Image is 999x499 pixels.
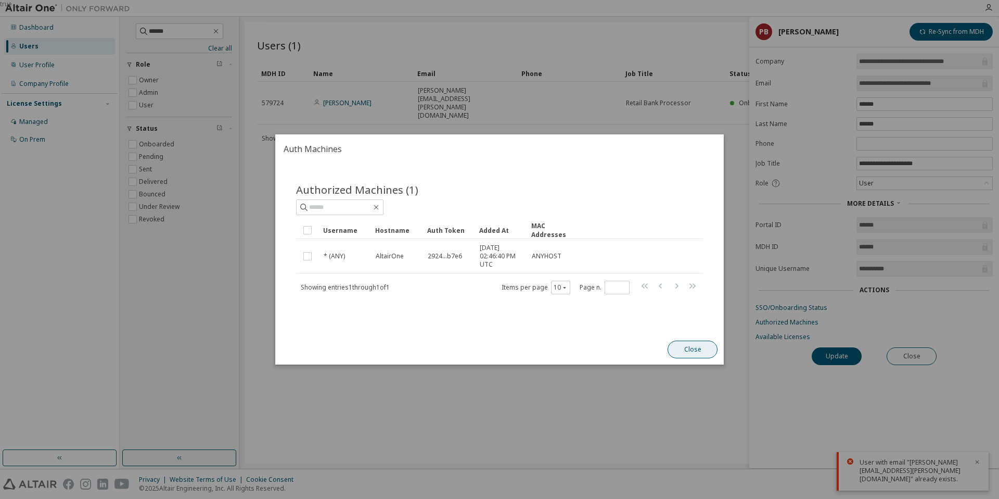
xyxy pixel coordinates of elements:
div: MAC Addresses [531,221,575,239]
span: 2924...b7e6 [428,252,462,260]
span: [DATE] 02:46:40 PM UTC [480,244,522,269]
button: Close [668,341,718,358]
span: Showing entries 1 through 1 of 1 [301,283,390,292]
span: ANYHOST [532,252,561,260]
span: * (ANY) [324,252,345,260]
div: Username [323,222,367,239]
span: Page n. [580,281,630,294]
span: AltairOne [376,252,404,260]
span: Items per page [502,281,570,294]
div: Hostname [375,222,419,239]
div: Added At [479,222,523,239]
h2: Auth Machines [275,134,724,164]
span: Authorized Machines (1) [296,182,418,197]
div: Auth Token [427,222,471,239]
button: 10 [554,283,568,292]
